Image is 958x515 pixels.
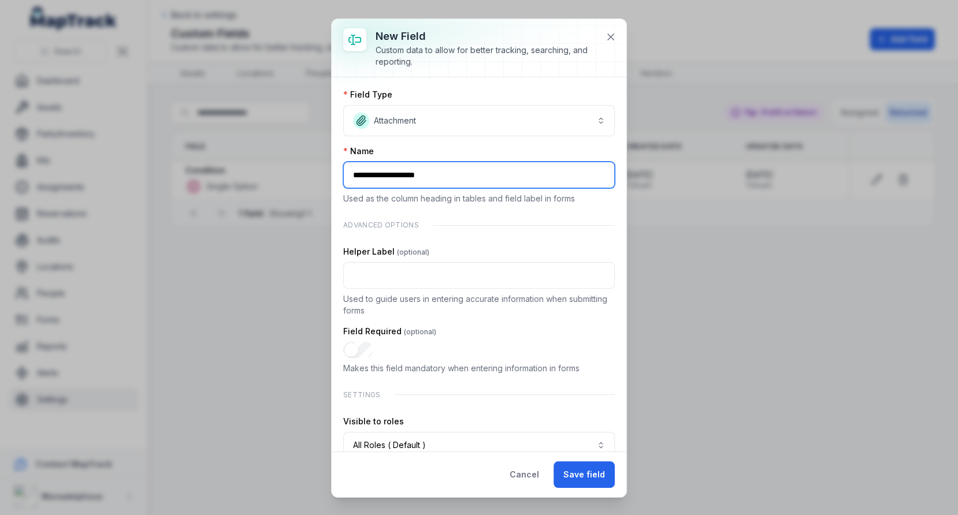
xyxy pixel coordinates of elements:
h3: New field [376,28,596,44]
p: Used as the column heading in tables and field label in forms [343,193,615,204]
div: Settings [343,383,615,406]
label: Helper Label [343,246,429,257]
button: Cancel [500,461,549,488]
label: Field Required [343,326,436,337]
input: :r5a:-form-item-label [343,262,615,289]
button: Save field [554,461,615,488]
label: Name [343,145,374,157]
div: Advanced Options [343,214,615,237]
label: Field Type [343,89,392,100]
p: Makes this field mandatory when entering information in forms [343,363,615,374]
button: All Roles ( Default ) [343,432,615,458]
label: Visible to roles [343,416,404,427]
div: Custom data to allow for better tracking, searching, and reporting. [376,44,596,68]
input: :r5b:-form-item-label [343,342,373,358]
button: Attachment [343,105,615,136]
p: Used to guide users in entering accurate information when submitting forms [343,293,615,316]
input: :r58:-form-item-label [343,162,615,188]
